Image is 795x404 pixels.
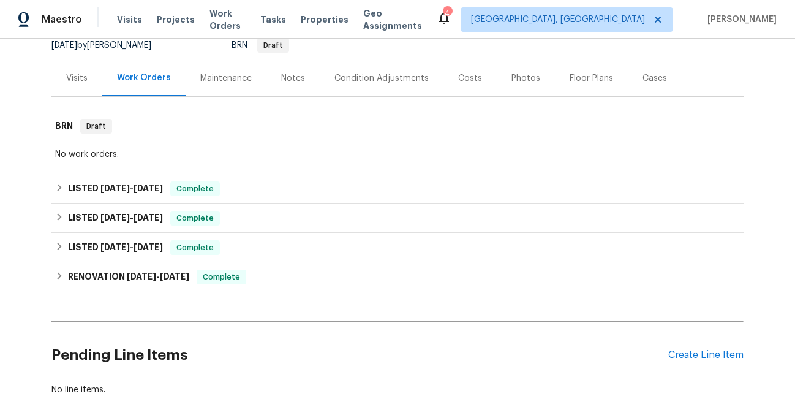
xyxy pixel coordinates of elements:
div: BRN Draft [51,107,744,146]
span: Tasks [260,15,286,24]
div: Maintenance [200,72,252,85]
div: LISTED [DATE]-[DATE]Complete [51,204,744,233]
span: [DATE] [100,243,130,251]
h2: Pending Line Items [51,327,668,384]
div: 4 [443,7,451,20]
h6: RENOVATION [68,270,189,284]
div: Cases [642,72,667,85]
span: [DATE] [160,272,189,281]
span: [DATE] [134,243,163,251]
span: [DATE] [100,213,130,222]
div: Photos [511,72,540,85]
span: [PERSON_NAME] [703,13,777,26]
div: Notes [281,72,305,85]
div: Create Line Item [668,349,744,361]
span: - [100,213,163,222]
div: Floor Plans [570,72,613,85]
span: [DATE] [100,184,130,192]
div: No work orders. [55,148,740,161]
span: Complete [171,183,219,195]
span: Work Orders [209,7,246,32]
span: - [100,243,163,251]
h6: LISTED [68,211,163,226]
div: Visits [66,72,88,85]
span: Properties [301,13,349,26]
div: LISTED [DATE]-[DATE]Complete [51,233,744,262]
h6: LISTED [68,240,163,255]
span: [DATE] [51,41,77,50]
span: [DATE] [127,272,156,281]
span: Draft [258,42,288,49]
span: Geo Assignments [363,7,422,32]
span: [DATE] [134,213,163,222]
span: Maestro [42,13,82,26]
div: by [PERSON_NAME] [51,38,166,53]
div: Work Orders [117,72,171,84]
span: Complete [171,242,219,254]
h6: BRN [55,119,73,134]
span: [DATE] [134,184,163,192]
span: Complete [171,212,219,224]
span: BRN [232,41,289,50]
span: Complete [198,271,245,283]
span: Projects [157,13,195,26]
div: LISTED [DATE]-[DATE]Complete [51,174,744,204]
span: Draft [81,120,111,132]
div: Costs [458,72,482,85]
span: - [127,272,189,281]
h6: LISTED [68,181,163,196]
div: RENOVATION [DATE]-[DATE]Complete [51,262,744,292]
span: Visits [117,13,142,26]
span: - [100,184,163,192]
span: [GEOGRAPHIC_DATA], [GEOGRAPHIC_DATA] [471,13,645,26]
div: Condition Adjustments [334,72,429,85]
div: No line items. [51,384,744,396]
